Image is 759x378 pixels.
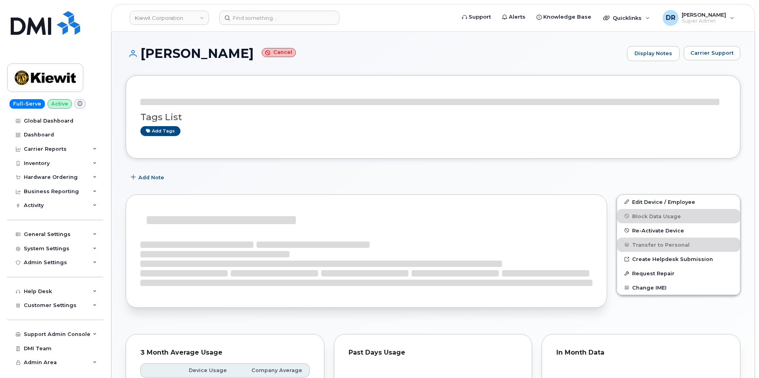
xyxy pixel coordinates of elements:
a: Edit Device / Employee [617,195,740,209]
button: Change IMEI [617,280,740,295]
button: Transfer to Personal [617,238,740,252]
a: Add tags [140,126,180,136]
h1: [PERSON_NAME] [126,46,623,60]
a: Display Notes [627,46,680,61]
th: Device Usage [174,363,234,378]
small: Cancel [262,48,296,57]
h3: Tags List [140,112,726,122]
div: 3 Month Average Usage [140,349,310,357]
button: Request Repair [617,266,740,280]
a: Create Helpdesk Submission [617,252,740,266]
button: Add Note [126,171,171,185]
button: Block Data Usage [617,209,740,223]
span: Add Note [138,174,164,181]
span: Carrier Support [690,49,734,57]
span: Re-Activate Device [632,227,684,233]
button: Re-Activate Device [617,223,740,238]
button: Carrier Support [684,46,740,60]
div: Past Days Usage [349,349,518,357]
th: Company Average [234,363,309,378]
div: In Month Data [556,349,726,357]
